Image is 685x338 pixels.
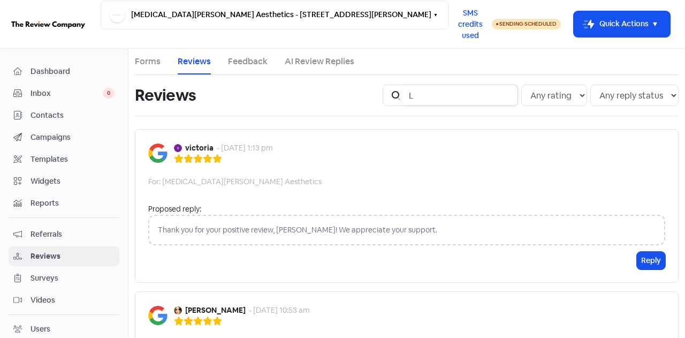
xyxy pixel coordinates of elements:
[103,88,115,99] span: 0
[174,306,182,314] img: Avatar
[574,11,670,37] button: Quick Actions
[31,132,115,143] span: Campaigns
[9,268,119,288] a: Surveys
[31,324,50,335] div: Users
[285,55,354,68] a: AI Review Replies
[31,88,103,99] span: Inbox
[31,198,115,209] span: Reports
[135,78,196,112] h1: Reviews
[637,252,665,269] button: Reply
[9,224,119,244] a: Referrals
[148,176,322,187] div: For: [MEDICAL_DATA][PERSON_NAME] Aesthetics
[402,85,518,106] input: Search
[31,229,115,240] span: Referrals
[101,1,449,29] button: [MEDICAL_DATA][PERSON_NAME] Aesthetics - [STREET_ADDRESS][PERSON_NAME]
[31,110,115,121] span: Contacts
[9,62,119,81] a: Dashboard
[9,290,119,310] a: Videos
[135,55,161,68] a: Forms
[31,251,115,262] span: Reviews
[499,20,557,27] span: Sending Scheduled
[148,215,665,245] div: Thank you for your positive review, [PERSON_NAME]! We appreciate your support.
[178,55,211,68] a: Reviews
[9,246,119,266] a: Reviews
[31,176,115,187] span: Widgets
[9,193,119,213] a: Reports
[148,204,665,215] div: Proposed reply:
[449,18,492,29] a: SMS credits used
[9,149,119,169] a: Templates
[31,273,115,284] span: Surveys
[148,306,168,325] img: Image
[185,142,214,154] b: victoria
[9,171,119,191] a: Widgets
[148,144,168,163] img: Image
[458,7,483,41] span: SMS credits used
[31,66,115,77] span: Dashboard
[217,142,273,154] div: - [DATE] 1:13 pm
[174,144,182,152] img: Avatar
[228,55,268,68] a: Feedback
[249,305,310,316] div: - [DATE] 10:53 am
[185,305,246,316] b: [PERSON_NAME]
[9,84,119,103] a: Inbox 0
[31,295,115,306] span: Videos
[492,18,561,31] a: Sending Scheduled
[9,127,119,147] a: Campaigns
[9,106,119,125] a: Contacts
[31,154,115,165] span: Templates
